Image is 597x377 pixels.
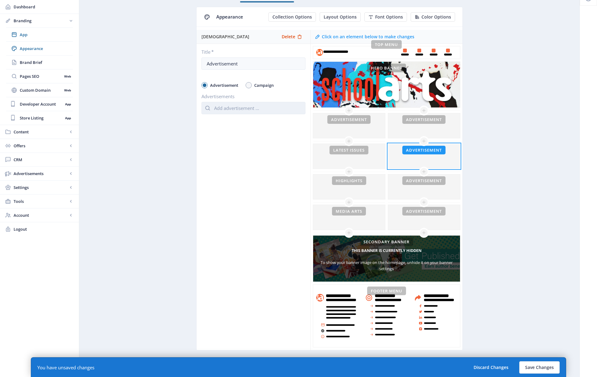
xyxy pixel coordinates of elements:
[14,18,68,24] span: Branding
[272,15,312,19] span: Collection Options
[14,170,68,177] span: Advertisements
[20,87,62,93] span: Custom Domain
[14,4,74,10] span: Dashboard
[320,12,361,22] button: Layout Options
[6,28,73,41] a: App
[201,57,305,70] input: Ad Title ...
[37,364,94,371] div: You have unsaved changes
[14,129,68,135] span: Content
[6,69,73,83] a: Pages SEOWeb
[277,32,307,42] button: Delete
[208,82,238,89] span: Advertisement
[20,101,63,107] span: Developer Account
[411,12,455,22] button: Color Options
[201,102,305,114] input: Add advertisement ...
[14,226,74,232] span: Logout
[324,15,357,19] span: Layout Options
[14,143,68,149] span: Offers
[468,361,514,374] button: Discard Changes
[20,31,73,38] span: App
[20,115,63,121] span: Store Listing
[6,83,73,97] a: Custom DomainWeb
[62,87,73,93] nb-badge: Web
[14,198,68,204] span: Tools
[63,115,73,121] nb-badge: App
[20,59,73,65] span: Brand Brief
[14,212,68,218] span: Account
[14,184,68,191] span: Settings
[20,73,62,79] span: Pages SEO
[282,34,295,39] span: Delete
[313,259,460,272] div: To show your banner image on the homepage, unhide it on your banner settings
[63,101,73,107] nb-badge: App
[252,82,274,89] span: Campaign
[364,12,407,22] button: Font Options
[6,111,73,125] a: Store ListingApp
[201,93,301,99] label: Advertisements
[268,12,316,22] button: Collection Options
[6,97,73,111] a: Developer AccountApp
[421,15,451,19] span: Color Options
[322,34,414,40] div: Click on an element below to make changes
[519,361,560,374] button: Save Changes
[201,49,301,55] label: Title
[375,15,403,19] span: Font Options
[201,30,277,44] div: [DEMOGRAPHIC_DATA]
[6,56,73,69] a: Brand Brief
[352,245,421,255] h5: This banner is currently hidden
[6,42,73,55] a: Appearance
[62,73,73,79] nb-badge: Web
[216,14,243,20] span: Appearance
[20,45,73,52] span: Appearance
[14,157,68,163] span: CRM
